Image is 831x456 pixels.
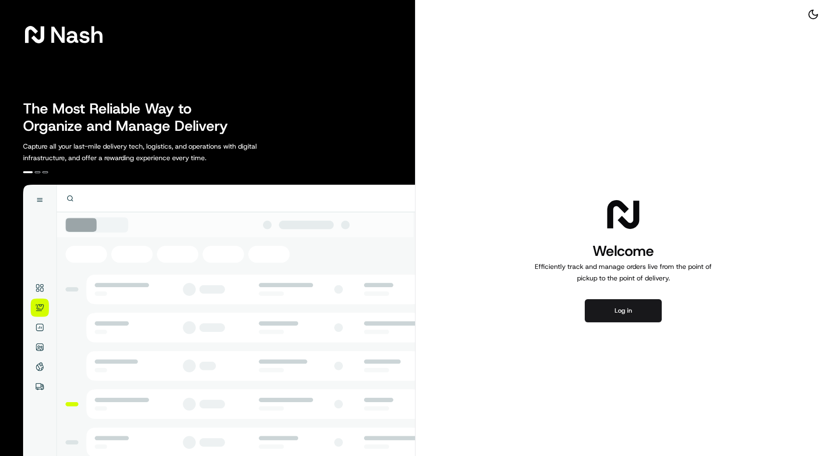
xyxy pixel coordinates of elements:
[585,299,662,322] button: Log in
[531,261,716,284] p: Efficiently track and manage orders live from the point of pickup to the point of delivery.
[531,241,716,261] h1: Welcome
[23,140,300,164] p: Capture all your last-mile delivery tech, logistics, and operations with digital infrastructure, ...
[23,100,239,135] h2: The Most Reliable Way to Organize and Manage Delivery
[50,25,103,44] span: Nash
